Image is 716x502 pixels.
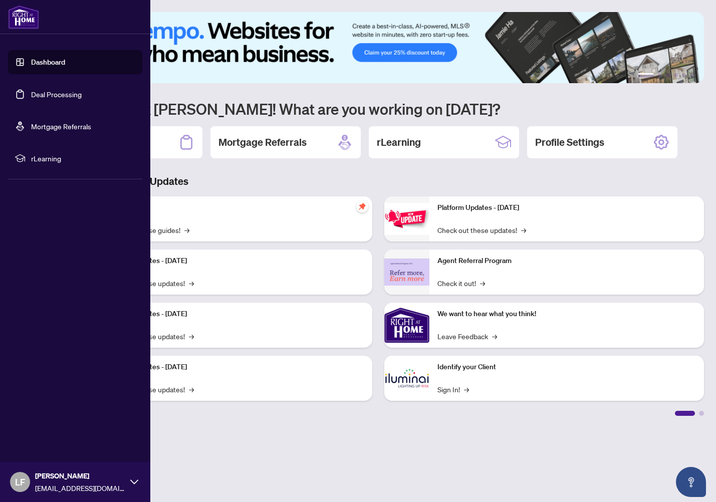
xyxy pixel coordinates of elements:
a: Mortgage Referrals [31,122,91,131]
p: We want to hear what you think! [437,309,696,320]
a: Leave Feedback→ [437,331,497,342]
span: [PERSON_NAME] [35,470,125,481]
a: Dashboard [31,58,65,67]
span: → [189,331,194,342]
h2: Mortgage Referrals [218,135,307,149]
p: Agent Referral Program [437,256,696,267]
button: 5 [682,73,686,77]
span: → [189,384,194,395]
span: [EMAIL_ADDRESS][DOMAIN_NAME] [35,482,125,493]
span: → [521,224,526,235]
span: → [464,384,469,395]
h2: rLearning [377,135,421,149]
h3: Brokerage & Industry Updates [52,174,704,188]
h2: Profile Settings [535,135,604,149]
p: Platform Updates - [DATE] [105,362,364,373]
button: 4 [674,73,678,77]
p: Platform Updates - [DATE] [105,256,364,267]
p: Identify your Client [437,362,696,373]
p: Platform Updates - [DATE] [437,202,696,213]
button: 3 [666,73,670,77]
span: → [480,278,485,289]
img: Slide 0 [52,12,704,83]
button: 2 [658,73,662,77]
span: → [184,224,189,235]
span: rLearning [31,153,135,164]
a: Deal Processing [31,90,82,99]
img: Identify your Client [384,356,429,401]
span: LF [15,475,25,489]
span: pushpin [356,200,368,212]
button: 6 [690,73,694,77]
img: We want to hear what you think! [384,303,429,348]
p: Platform Updates - [DATE] [105,309,364,320]
a: Sign In!→ [437,384,469,395]
span: → [189,278,194,289]
span: → [492,331,497,342]
h1: Welcome back [PERSON_NAME]! What are you working on [DATE]? [52,99,704,118]
p: Self-Help [105,202,364,213]
img: Platform Updates - June 23, 2025 [384,203,429,234]
button: 1 [638,73,654,77]
button: Open asap [676,467,706,497]
a: Check out these updates!→ [437,224,526,235]
img: logo [8,5,39,29]
img: Agent Referral Program [384,259,429,286]
a: Check it out!→ [437,278,485,289]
